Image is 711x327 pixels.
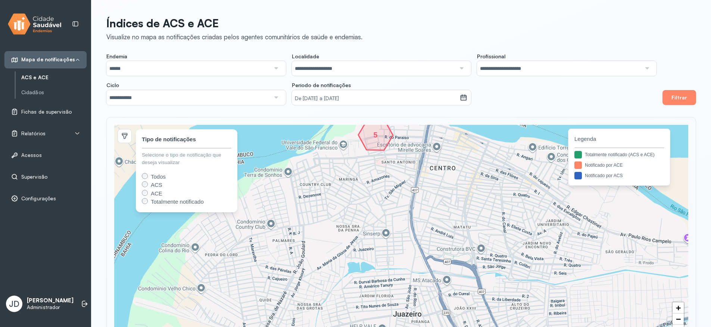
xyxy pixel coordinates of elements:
p: Administrador [27,304,74,311]
span: Período de notificações [292,82,351,89]
span: Mapa de notificações [21,56,75,63]
div: Notificado por ACE [585,162,623,169]
span: Supervisão [21,174,47,180]
span: ACS [151,182,162,188]
a: Acessos [11,151,80,159]
span: Todos [151,173,166,180]
a: Supervisão [11,173,80,181]
div: Totalmente notificado (ACS e ACE) [585,151,655,158]
span: + [676,303,681,312]
div: Visualize no mapa as notificações criadas pelos agentes comunitários de saúde e endemias. [106,33,362,41]
p: Índices de ACS e ACE [106,16,362,30]
span: Relatórios [21,130,46,137]
span: ACE [151,190,162,197]
div: Tipo de notificações [142,135,196,144]
a: Cidadãos [21,89,87,96]
span: Legenda [574,135,664,144]
a: Cidadãos [21,88,87,97]
span: Configurações [21,195,56,202]
span: Acessos [21,152,42,158]
span: Ciclo [106,82,119,89]
a: Configurações [11,195,80,202]
div: Selecione o tipo de notificação que deseja visualizar [142,151,231,167]
small: De [DATE] a [DATE] [295,95,457,102]
span: − [676,314,681,324]
span: Profissional [477,53,505,60]
a: Zoom in [673,302,684,314]
a: Zoom out [673,314,684,325]
a: ACS e ACE [21,74,87,81]
span: Endemia [106,53,127,60]
span: Fichas de supervisão [21,109,72,115]
span: Localidade [292,53,319,60]
div: 5 [373,133,378,137]
a: ACS e ACE [21,73,87,82]
button: Filtrar [662,90,696,105]
img: logo.svg [8,12,62,36]
div: Notificado por ACS [585,172,623,179]
span: JD [9,299,19,309]
span: Totalmente notificado [151,198,204,205]
p: [PERSON_NAME] [27,297,74,304]
a: Fichas de supervisão [11,108,80,115]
